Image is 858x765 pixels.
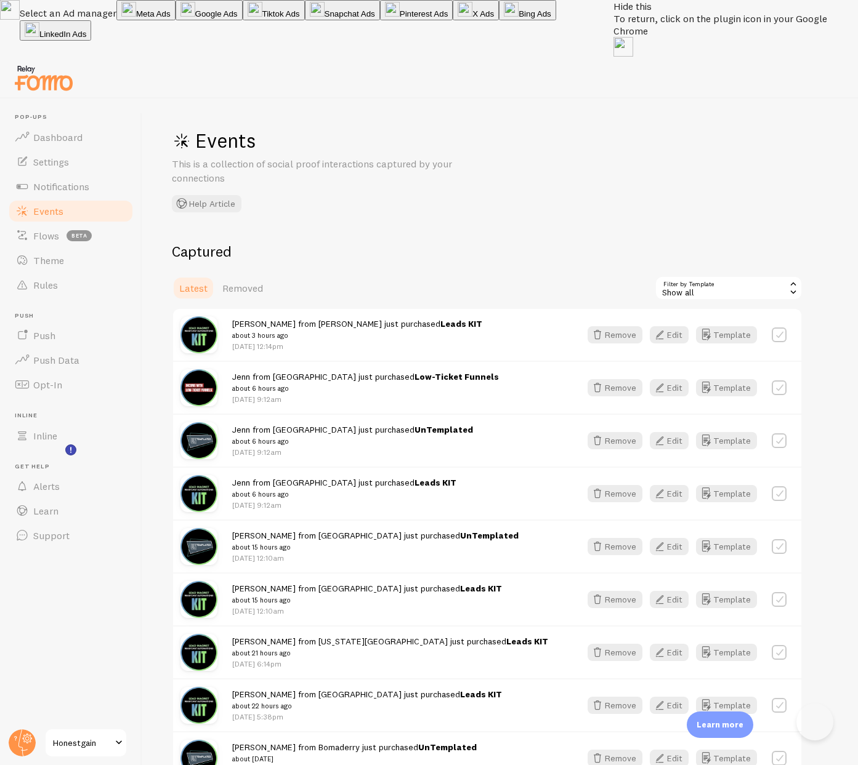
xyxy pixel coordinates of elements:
[232,371,499,394] span: Jenn from [GEOGRAPHIC_DATA] just purchased
[650,379,689,396] button: Edit
[650,485,689,502] button: Edit
[232,383,499,394] small: about 6 hours ago
[7,174,134,199] a: Notifications
[696,379,757,396] button: Template
[7,323,134,348] a: Push
[232,424,473,447] span: Jenn from [GEOGRAPHIC_DATA] just purchased
[33,430,57,442] span: Inline
[696,538,757,555] a: Template
[7,199,134,223] a: Events
[7,474,134,499] a: Alerts
[232,689,502,711] span: [PERSON_NAME] from [GEOGRAPHIC_DATA] just purchased
[232,647,548,659] small: about 21 hours ago
[588,379,642,396] button: Remove
[650,644,689,661] button: Edit
[697,719,743,731] p: Learn more
[440,318,482,329] a: Leads KIT
[232,753,477,764] small: about [DATE]
[232,436,473,447] small: about 6 hours ago
[7,125,134,150] a: Dashboard
[180,316,217,353] img: 9mZHSrDrQmyWCXHbPp9u
[696,485,757,502] a: Template
[588,326,642,343] button: Remove
[172,128,541,153] h1: Events
[33,329,55,342] span: Push
[460,530,519,541] a: UnTemplated
[33,205,63,217] span: Events
[15,463,134,471] span: Get Help
[180,634,217,671] img: 9mZHSrDrQmyWCXHbPp9u
[418,742,477,753] a: UnTemplated
[33,505,59,517] span: Learn
[588,591,642,608] button: Remove
[650,485,696,502] a: Edit
[180,475,217,512] img: 9mZHSrDrQmyWCXHbPp9u
[232,542,519,553] small: about 15 hours ago
[232,606,502,616] p: [DATE] 12:10am
[232,341,482,351] p: [DATE] 12:14pm
[415,477,456,488] a: Leads KIT
[650,591,696,608] a: Edit
[7,223,134,248] a: Flows beta
[33,180,89,193] span: Notifications
[687,711,753,738] div: Learn more
[588,644,642,661] button: Remove
[232,394,499,404] p: [DATE] 9:12am
[460,689,502,700] a: Leads KIT
[650,538,689,555] button: Edit
[232,477,456,500] span: Jenn from [GEOGRAPHIC_DATA] just purchased
[232,700,502,711] small: about 22 hours ago
[7,150,134,174] a: Settings
[415,371,499,382] a: Low-Ticket Funnels
[232,636,548,659] span: [PERSON_NAME] from [US_STATE][GEOGRAPHIC_DATA] just purchased
[415,424,473,435] a: UnTemplated
[65,444,76,455] svg: <p>Watch New Feature Tutorials!</p>
[180,369,217,406] img: BwzvrzI3R4T7Qy2wrXwL
[232,583,502,606] span: [PERSON_NAME] from [GEOGRAPHIC_DATA] just purchased
[232,711,502,722] p: [DATE] 5:38pm
[696,326,757,343] button: Template
[33,131,83,143] span: Dashboard
[172,195,241,212] button: Help Article
[696,697,757,714] a: Template
[180,687,217,724] img: 9mZHSrDrQmyWCXHbPp9u
[33,230,59,242] span: Flows
[180,422,217,459] img: MOyHSvZ6RTW1x2v0y95t
[13,62,75,94] img: fomo-relay-logo-orange.svg
[7,248,134,273] a: Theme
[33,254,64,266] span: Theme
[650,379,696,396] a: Edit
[650,432,696,449] a: Edit
[7,273,134,297] a: Rules
[650,697,689,714] button: Edit
[232,553,519,563] p: [DATE] 12:10am
[15,312,134,320] span: Push
[460,583,502,594] a: Leads KIT
[7,523,134,548] a: Support
[232,530,519,553] span: [PERSON_NAME] from [GEOGRAPHIC_DATA] just purchased
[215,276,270,300] a: Removed
[696,644,757,661] button: Template
[796,703,833,740] iframe: Help Scout Beacon - Open
[222,282,263,294] span: Removed
[650,326,696,343] a: Edit
[650,644,696,661] a: Edit
[172,242,803,261] h2: Captured
[232,447,473,457] p: [DATE] 9:12am
[588,697,642,714] button: Remove
[232,489,456,500] small: about 6 hours ago
[7,372,134,397] a: Opt-In
[172,276,215,300] a: Latest
[7,348,134,372] a: Push Data
[696,432,757,449] button: Template
[7,423,134,448] a: Inline
[655,276,803,300] div: Show all
[232,659,548,669] p: [DATE] 6:14pm
[650,326,689,343] button: Edit
[232,595,502,606] small: about 15 hours ago
[696,591,757,608] button: Template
